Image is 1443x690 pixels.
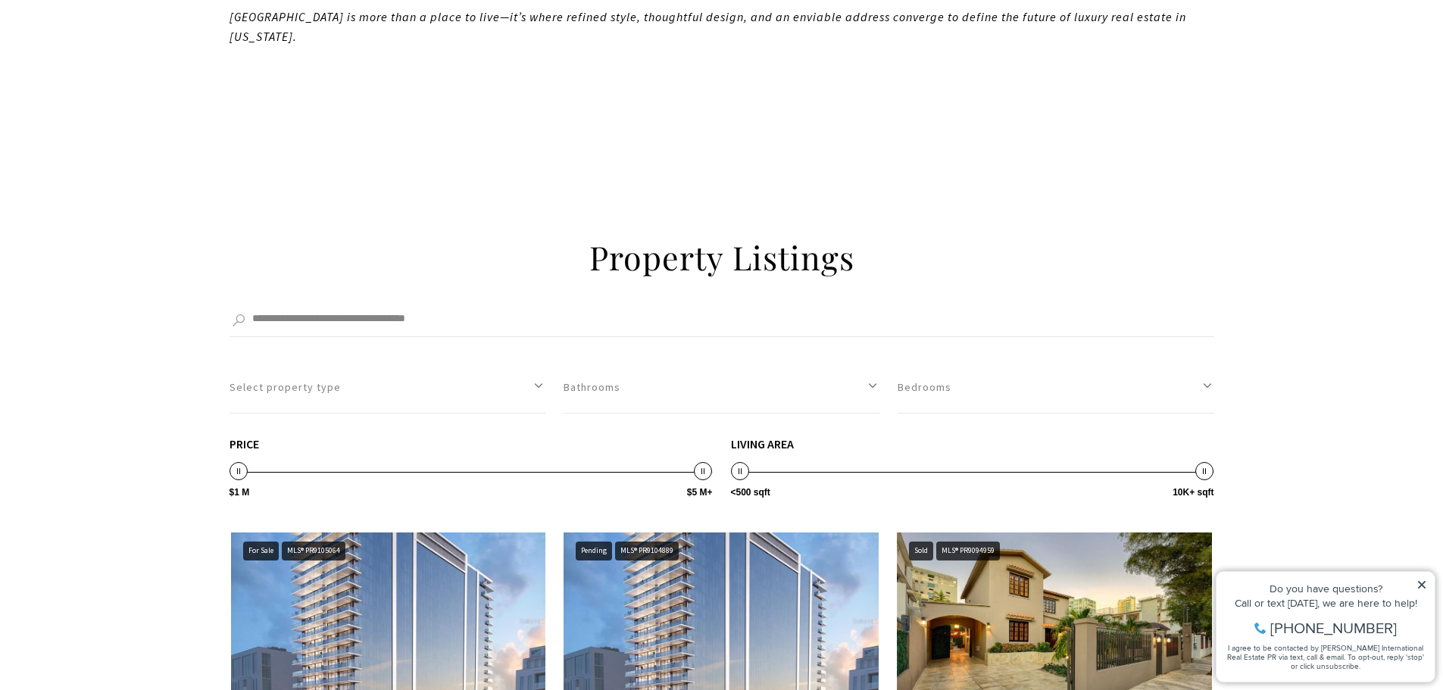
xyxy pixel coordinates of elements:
h2: Property Listings [396,236,1048,279]
div: Call or text [DATE], we are here to help! [16,48,219,59]
span: I agree to be contacted by [PERSON_NAME] International Real Estate PR via text, call & email. To ... [19,93,216,122]
div: Do you have questions? [16,34,219,45]
input: Search by Address, City, or Neighborhood [230,303,1214,337]
div: MLS® PR9104889 [615,542,679,560]
div: MLS® PR9105064 [282,542,345,560]
div: Sold [909,542,933,560]
button: Bedrooms [898,361,1213,414]
em: [GEOGRAPHIC_DATA] is more than a place to live—it’s where refined style, thoughtful design, and a... [230,9,1186,44]
span: <500 sqft [731,488,770,497]
span: [PHONE_NUMBER] [62,71,189,86]
button: Bathrooms [564,361,879,414]
span: 10K+ sqft [1173,488,1213,497]
button: Select property type [230,361,545,414]
div: For Sale [243,542,279,560]
span: $5 M+ [687,488,713,497]
span: $1 M [230,488,250,497]
div: MLS® PR9094959 [936,542,1000,560]
div: Pending [576,542,612,560]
